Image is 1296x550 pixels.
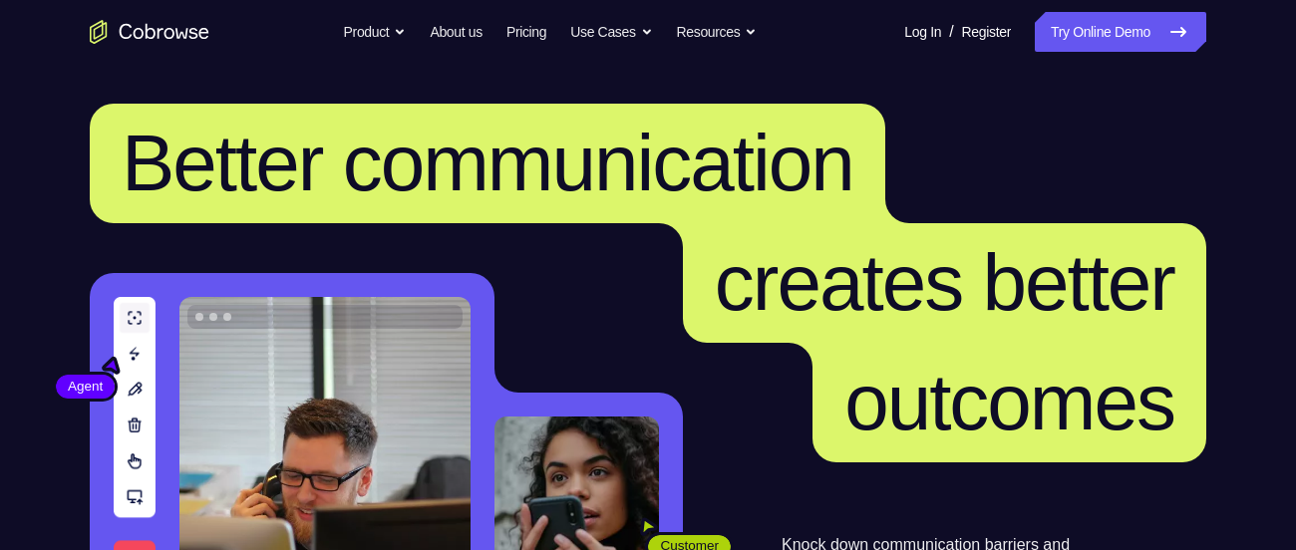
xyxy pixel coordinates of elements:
[344,12,407,52] button: Product
[506,12,546,52] a: Pricing
[1035,12,1206,52] a: Try Online Demo
[90,20,209,44] a: Go to the home page
[570,12,652,52] button: Use Cases
[715,238,1174,327] span: creates better
[430,12,482,52] a: About us
[962,12,1011,52] a: Register
[949,20,953,44] span: /
[844,358,1174,446] span: outcomes
[677,12,758,52] button: Resources
[122,119,853,207] span: Better communication
[904,12,941,52] a: Log In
